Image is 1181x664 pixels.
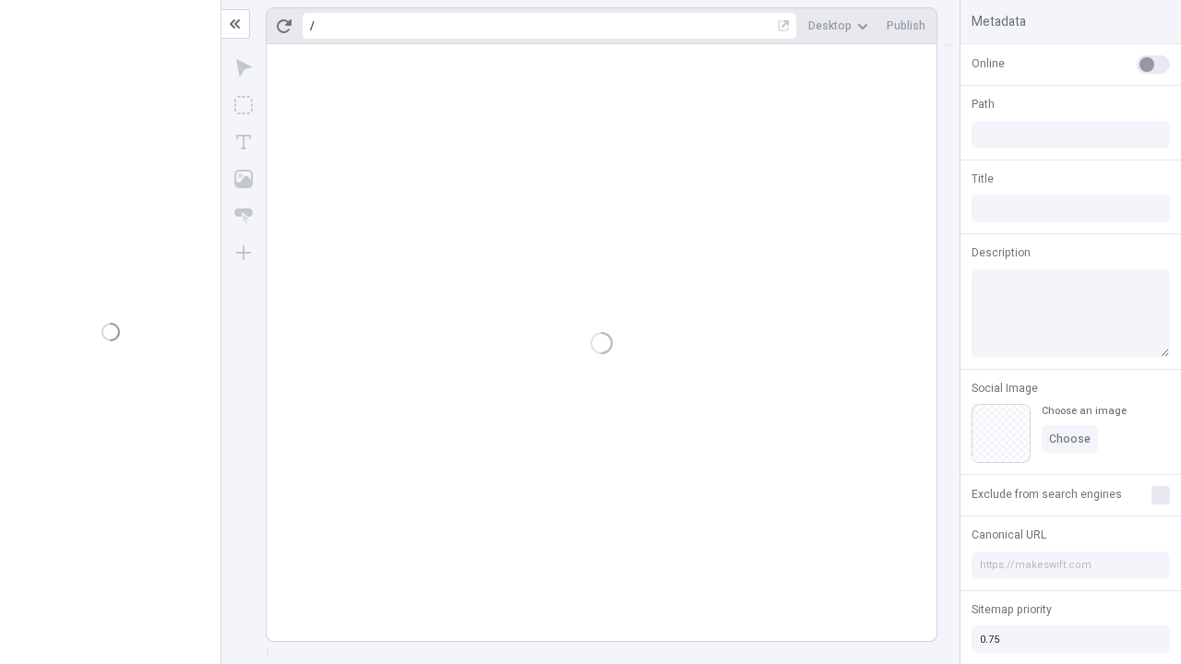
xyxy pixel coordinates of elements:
button: Text [227,125,260,159]
span: Desktop [808,18,852,33]
button: Choose [1042,425,1098,453]
span: Social Image [972,380,1038,397]
button: Publish [879,12,933,40]
span: Choose [1049,432,1091,446]
div: / [310,18,315,33]
button: Desktop [801,12,876,40]
input: https://makeswift.com [972,551,1170,579]
div: Choose an image [1042,404,1127,418]
span: Sitemap priority [972,601,1052,618]
span: Canonical URL [972,527,1046,543]
span: Publish [887,18,925,33]
button: Box [227,89,260,122]
span: Description [972,244,1031,261]
span: Title [972,171,994,187]
button: Image [227,162,260,196]
span: Path [972,96,995,113]
span: Exclude from search engines [972,486,1122,503]
button: Button [227,199,260,232]
span: Online [972,55,1005,72]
